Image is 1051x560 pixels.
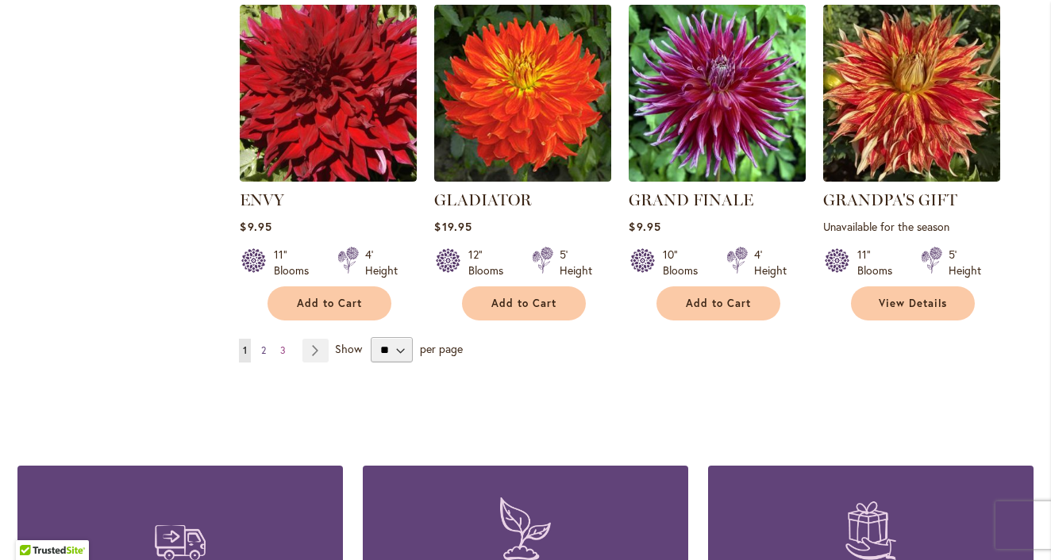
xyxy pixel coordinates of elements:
div: 11" Blooms [274,247,318,278]
span: 2 [261,344,266,356]
span: per page [420,341,463,356]
button: Add to Cart [656,286,780,320]
div: 5' Height [949,247,981,278]
img: Envy [240,5,417,182]
a: Gladiator [434,170,611,185]
a: GRAND FINALE [629,190,753,209]
span: Add to Cart [297,297,362,310]
div: 10" Blooms [663,247,707,278]
div: 4' Height [365,247,398,278]
a: 2 [257,339,270,362]
p: Unavailable for the season [823,219,1000,234]
span: Add to Cart [491,297,556,310]
div: 5' Height [560,247,592,278]
a: Envy [240,170,417,185]
span: 3 [280,344,286,356]
div: 11" Blooms [857,247,902,278]
button: Add to Cart [268,286,391,320]
a: 3 [276,339,290,362]
a: View Details [851,286,975,320]
span: $9.95 [629,219,660,234]
button: Add to Cart [462,286,586,320]
img: Grand Finale [629,5,806,182]
a: Grand Finale [629,170,806,185]
div: 4' Height [754,247,787,278]
span: Show [335,341,362,356]
span: $9.95 [240,219,271,234]
a: GLADIATOR [434,190,532,209]
img: Gladiator [434,5,611,182]
span: Add to Cart [686,297,751,310]
iframe: Launch Accessibility Center [12,504,56,548]
a: Grandpa's Gift [823,170,1000,185]
div: 12" Blooms [468,247,513,278]
a: GRANDPA'S GIFT [823,190,957,209]
a: ENVY [240,190,284,209]
span: 1 [243,344,247,356]
span: View Details [879,297,947,310]
img: Grandpa's Gift [823,5,1000,182]
span: $19.95 [434,219,472,234]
